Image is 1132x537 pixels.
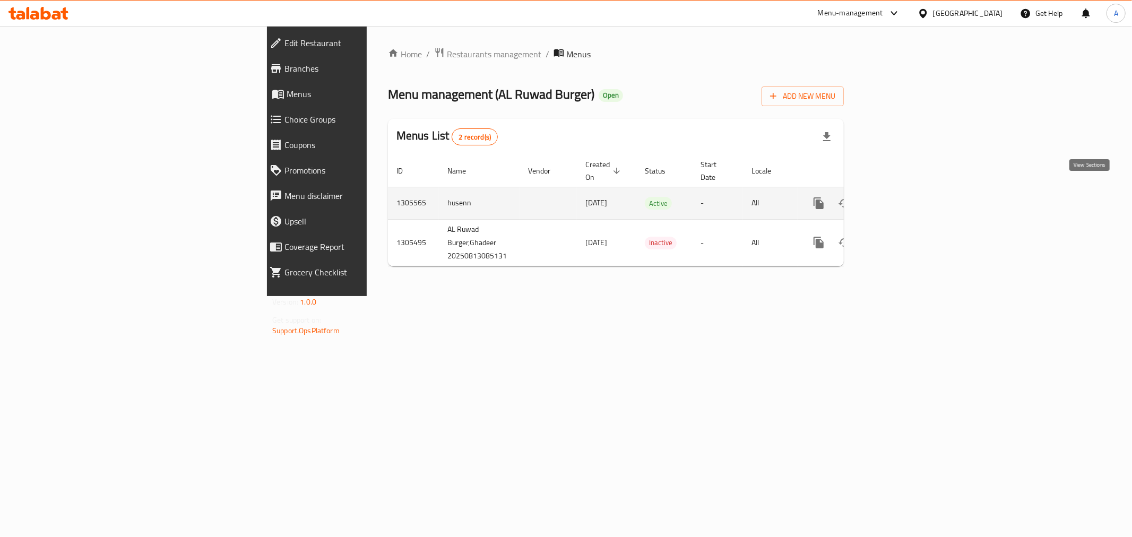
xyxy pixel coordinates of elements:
li: / [546,48,549,60]
button: Add New Menu [762,86,844,106]
span: 2 record(s) [452,132,497,142]
span: Created On [585,158,624,184]
span: Branches [284,62,447,75]
span: Inactive [645,237,677,249]
span: Menus [566,48,591,60]
span: Locale [751,164,785,177]
h2: Menus List [396,128,498,145]
td: - [692,187,743,219]
span: Coupons [284,138,447,151]
span: Add New Menu [770,90,835,103]
a: Menus [261,81,456,107]
nav: breadcrumb [388,47,844,61]
div: Total records count [452,128,498,145]
th: Actions [798,155,917,187]
table: enhanced table [388,155,917,266]
span: Get support on: [272,313,321,327]
div: Open [599,89,623,102]
a: Branches [261,56,456,81]
span: Open [599,91,623,100]
div: Menu-management [818,7,883,20]
span: ID [396,164,417,177]
span: 1.0.0 [300,295,316,309]
a: Restaurants management [434,47,541,61]
span: A [1114,7,1118,19]
span: Coverage Report [284,240,447,253]
span: Upsell [284,215,447,228]
a: Choice Groups [261,107,456,132]
button: Change Status [832,230,857,255]
td: AL Ruwad Burger,Ghadeer 20250813085131 [439,219,520,266]
button: more [806,230,832,255]
span: Vendor [528,164,564,177]
span: Menu management ( AL Ruwad Burger ) [388,82,594,106]
span: Menu disclaimer [284,189,447,202]
span: [DATE] [585,196,607,210]
a: Support.OpsPlatform [272,324,340,337]
span: [DATE] [585,236,607,249]
a: Upsell [261,209,456,234]
a: Grocery Checklist [261,259,456,285]
a: Coverage Report [261,234,456,259]
span: Choice Groups [284,113,447,126]
span: Active [645,197,672,210]
div: Export file [814,124,840,150]
span: Edit Restaurant [284,37,447,49]
a: Promotions [261,158,456,183]
span: Version: [272,295,298,309]
a: Edit Restaurant [261,30,456,56]
td: All [743,187,798,219]
span: Restaurants management [447,48,541,60]
span: Menus [287,88,447,100]
button: Change Status [832,190,857,216]
td: - [692,219,743,266]
td: husenn [439,187,520,219]
div: [GEOGRAPHIC_DATA] [933,7,1003,19]
a: Menu disclaimer [261,183,456,209]
button: more [806,190,832,216]
span: Status [645,164,679,177]
span: Grocery Checklist [284,266,447,279]
span: Name [447,164,480,177]
td: All [743,219,798,266]
span: Start Date [701,158,730,184]
a: Coupons [261,132,456,158]
span: Promotions [284,164,447,177]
